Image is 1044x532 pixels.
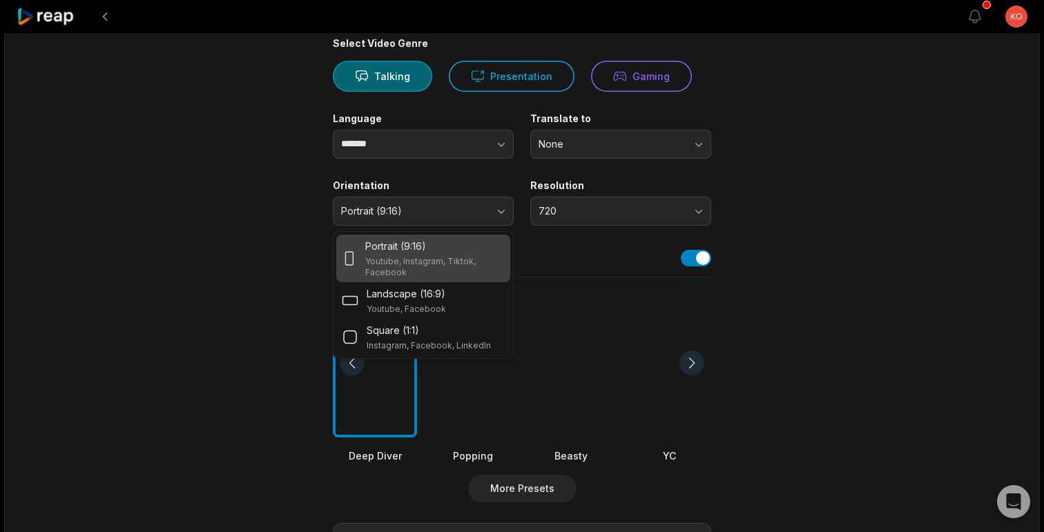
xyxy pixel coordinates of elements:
div: Select Video Genre [333,37,711,50]
label: Language [333,112,514,125]
p: Square (1:1) [367,323,419,337]
p: Portrait (9:16) [365,239,426,253]
div: Beasty [529,449,613,463]
button: Talking [333,61,432,92]
div: Deep Diver [333,449,417,463]
p: Youtube, Instagram, Tiktok, Facebook [365,256,505,278]
p: Landscape (16:9) [367,286,445,301]
div: YC [627,449,711,463]
div: Open Intercom Messenger [997,485,1030,518]
label: Resolution [530,179,711,192]
span: None [539,138,684,150]
button: 720 [530,197,711,226]
p: Instagram, Facebook, LinkedIn [367,340,491,351]
button: None [530,130,711,159]
button: Portrait (9:16) [333,197,514,226]
button: More Presets [468,475,577,502]
button: Gaming [591,61,692,92]
button: Presentation [449,61,574,92]
span: Portrait (9:16) [341,205,486,217]
label: Translate to [530,112,711,125]
label: Orientation [333,179,514,192]
div: Popping [431,449,515,463]
p: Youtube, Facebook [367,304,446,315]
span: 720 [539,205,684,217]
div: Portrait (9:16) [333,231,514,359]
